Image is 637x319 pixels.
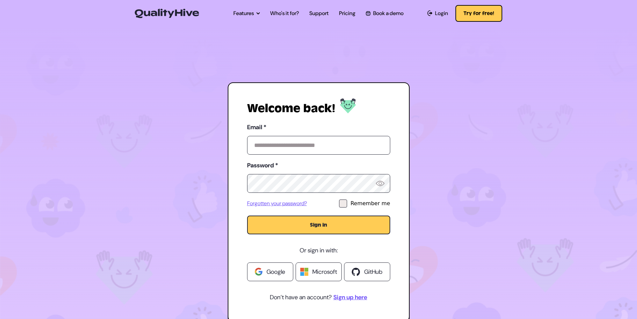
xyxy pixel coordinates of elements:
img: Windows [300,268,308,276]
a: GitHub [344,262,390,281]
span: Login [435,9,448,17]
img: Book a QualityHive Demo [366,11,370,15]
a: Microsoft [296,262,342,281]
img: Github [352,268,360,276]
label: Password * [247,160,390,171]
span: Microsoft [312,267,337,276]
img: Reveal Password [376,181,385,186]
button: Try for free! [455,5,502,22]
a: Pricing [339,9,355,17]
span: Google [267,267,285,276]
p: Don’t have an account? [247,292,390,303]
a: Google [247,262,293,281]
button: Sign in [247,216,390,234]
a: Login [427,9,448,17]
h1: Welcome back! [247,102,335,115]
label: Email * [247,122,390,133]
a: Who's it for? [270,9,299,17]
a: Features [233,9,260,17]
a: Forgotten your password? [247,200,307,208]
img: Google [255,268,262,276]
a: Sign up here [333,292,367,303]
a: Support [309,9,329,17]
p: Or sign in with: [247,245,390,256]
a: Book a demo [366,9,403,17]
img: QualityHive - Bug Tracking Tool [135,9,199,18]
img: Log in to QualityHive [340,98,356,113]
div: Remember me [350,200,390,208]
span: GitHub [364,267,383,276]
